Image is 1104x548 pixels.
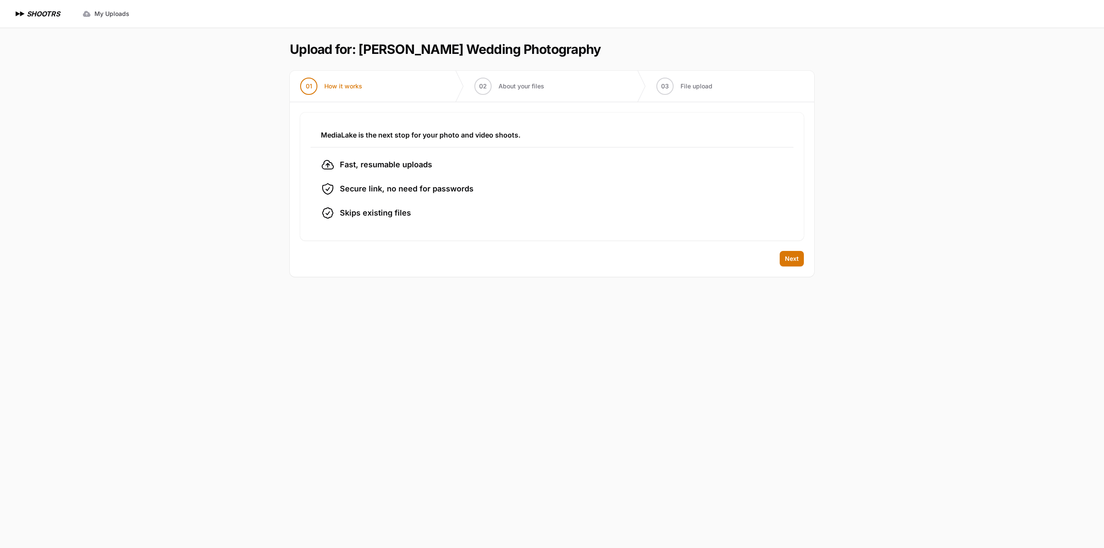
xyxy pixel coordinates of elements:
[290,71,373,102] button: 01 How it works
[464,71,555,102] button: 02 About your files
[14,9,27,19] img: SHOOTRS
[780,251,804,266] button: Next
[499,82,544,91] span: About your files
[646,71,723,102] button: 03 File upload
[14,9,60,19] a: SHOOTRS SHOOTRS
[340,183,474,195] span: Secure link, no need for passwords
[340,207,411,219] span: Skips existing files
[27,9,60,19] h1: SHOOTRS
[340,159,432,171] span: Fast, resumable uploads
[290,41,601,57] h1: Upload for: [PERSON_NAME] Wedding Photography
[479,82,487,91] span: 02
[306,82,312,91] span: 01
[785,254,799,263] span: Next
[681,82,712,91] span: File upload
[77,6,135,22] a: My Uploads
[94,9,129,18] span: My Uploads
[661,82,669,91] span: 03
[324,82,362,91] span: How it works
[321,130,783,140] h3: MediaLake is the next stop for your photo and video shoots.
